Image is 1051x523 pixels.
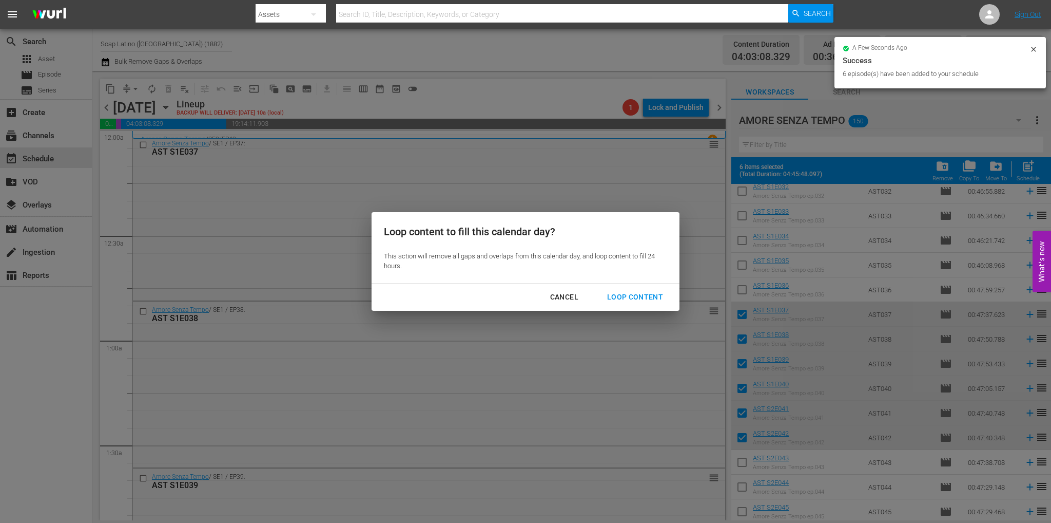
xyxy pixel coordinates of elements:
span: a few seconds ago [852,44,907,52]
button: Loop Content [595,288,675,307]
img: ans4CAIJ8jUAAAAAAAAAAAAAAAAAAAAAAAAgQb4GAAAAAAAAAAAAAAAAAAAAAAAAJMjXAAAAAAAAAAAAAAAAAAAAAAAAgAT5G... [25,3,74,27]
div: This action will remove all gaps and overlaps from this calendar day, and loop content to fill 24... [384,252,661,271]
button: Cancel [538,288,591,307]
button: Open Feedback Widget [1033,231,1051,292]
a: Sign Out [1015,10,1041,18]
div: 6 episode(s) have been added to your schedule [843,69,1027,79]
span: Search [804,4,831,23]
div: Loop content to fill this calendar day? [384,225,661,239]
div: Success [843,54,1038,67]
span: menu [6,8,18,21]
div: Loop Content [599,291,671,304]
div: Cancel [542,291,587,304]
